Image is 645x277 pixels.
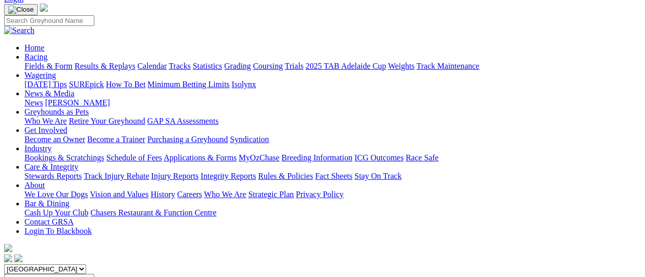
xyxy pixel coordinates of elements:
[164,153,237,162] a: Applications & Forms
[169,62,191,70] a: Tracks
[305,62,386,70] a: 2025 TAB Adelaide Cup
[106,153,162,162] a: Schedule of Fees
[24,62,641,71] div: Racing
[24,71,56,79] a: Wagering
[24,117,67,125] a: Who We Are
[177,190,202,199] a: Careers
[24,135,641,144] div: Get Involved
[40,4,48,12] img: logo-grsa-white.png
[84,172,149,180] a: Track Injury Rebate
[24,80,641,89] div: Wagering
[69,80,104,89] a: SUREpick
[24,172,82,180] a: Stewards Reports
[354,172,401,180] a: Stay On Track
[200,172,256,180] a: Integrity Reports
[90,190,148,199] a: Vision and Values
[24,52,47,61] a: Racing
[281,153,352,162] a: Breeding Information
[417,62,479,70] a: Track Maintenance
[24,135,85,144] a: Become an Owner
[354,153,403,162] a: ICG Outcomes
[106,80,146,89] a: How To Bet
[258,172,313,180] a: Rules & Policies
[285,62,303,70] a: Trials
[231,80,256,89] a: Isolynx
[147,117,219,125] a: GAP SA Assessments
[24,153,104,162] a: Bookings & Scratchings
[4,15,94,26] input: Search
[253,62,283,70] a: Coursing
[4,244,12,252] img: logo-grsa-white.png
[24,80,67,89] a: [DATE] Tips
[24,62,72,70] a: Fields & Form
[248,190,294,199] a: Strategic Plan
[87,135,145,144] a: Become a Trainer
[24,126,67,134] a: Get Involved
[24,153,641,162] div: Industry
[8,6,34,14] img: Close
[14,254,22,262] img: twitter.svg
[24,98,641,107] div: News & Media
[151,172,198,180] a: Injury Reports
[150,190,175,199] a: History
[69,117,145,125] a: Retire Your Greyhound
[24,117,641,126] div: Greyhounds as Pets
[4,254,12,262] img: facebook.svg
[24,43,44,52] a: Home
[147,80,229,89] a: Minimum Betting Limits
[24,208,641,217] div: Bar & Dining
[24,172,641,181] div: Care & Integrity
[4,26,35,35] img: Search
[24,144,51,153] a: Industry
[315,172,352,180] a: Fact Sheets
[24,208,88,217] a: Cash Up Your Club
[45,98,110,107] a: [PERSON_NAME]
[24,190,641,199] div: About
[24,162,79,171] a: Care & Integrity
[24,89,74,98] a: News & Media
[24,199,69,208] a: Bar & Dining
[147,135,228,144] a: Purchasing a Greyhound
[296,190,344,199] a: Privacy Policy
[230,135,269,144] a: Syndication
[24,227,92,235] a: Login To Blackbook
[90,208,216,217] a: Chasers Restaurant & Function Centre
[405,153,438,162] a: Race Safe
[239,153,279,162] a: MyOzChase
[24,98,43,107] a: News
[224,62,251,70] a: Grading
[24,107,89,116] a: Greyhounds as Pets
[24,217,73,226] a: Contact GRSA
[388,62,415,70] a: Weights
[137,62,167,70] a: Calendar
[193,62,222,70] a: Statistics
[204,190,246,199] a: Who We Are
[24,181,45,189] a: About
[4,4,38,15] button: Toggle navigation
[74,62,135,70] a: Results & Replays
[24,190,88,199] a: We Love Our Dogs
